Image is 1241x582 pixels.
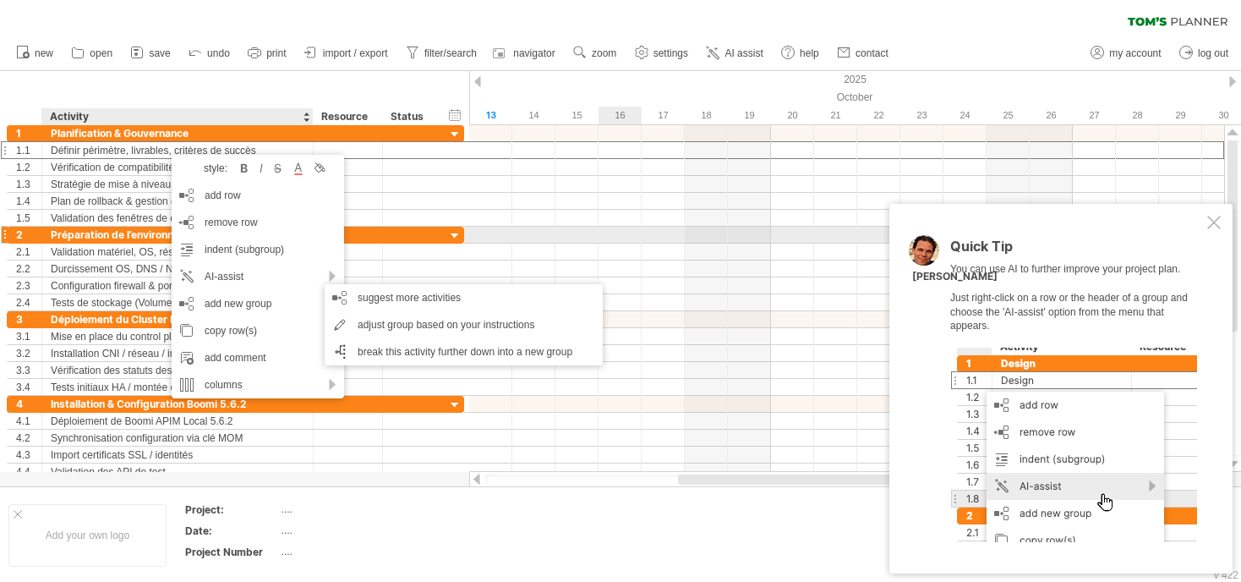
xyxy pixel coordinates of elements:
div: Installation CNI / réseau / ingress / load balancer [51,345,304,361]
div: Configuration firewall & ports (443, 80…) [51,277,304,294]
div: 3.3 [16,362,41,378]
div: Stratégie de mise à niveau (nouveau cluster vs upgrade) [51,176,304,192]
div: Monday, 27 October 2025 [1073,107,1116,124]
span: contact [856,47,888,59]
div: add new group [172,290,344,317]
div: Add your own logo [8,504,167,567]
div: Thursday, 16 October 2025 [599,107,642,124]
div: suggest more activities [325,284,603,311]
div: Vérification des statuts des nœuds & du cluster [51,362,304,378]
div: Monday, 13 October 2025 [469,107,512,124]
div: 2.1 [16,244,41,260]
a: contact [833,42,894,64]
div: Wednesday, 22 October 2025 [857,107,900,124]
a: log out [1175,42,1233,64]
span: help [800,47,819,59]
div: 2.3 [16,277,41,294]
div: Durcissement OS, DNS / NTP configuration [51,261,304,277]
a: new [12,42,58,64]
div: Définir périmètre, livrables, critères de succès [51,142,304,158]
div: 1.4 [16,193,41,209]
div: 1 [16,125,41,141]
div: Plan de rollback & gestion des risques [51,193,304,209]
div: 4.4 [16,464,41,480]
div: Sunday, 26 October 2025 [1030,107,1073,124]
div: AI-assist [172,263,344,290]
div: Mise en place du control plane & nœuds [51,328,304,344]
a: save [126,42,175,64]
a: my account [1086,42,1166,64]
div: 3.1 [16,328,41,344]
div: Déploiement du Cluster Kubernetes [51,311,304,327]
span: AI assist [724,47,763,59]
div: 1.1 [16,142,41,158]
div: Validation des fenêtres de changement (CAB) [51,210,304,226]
div: 1.3 [16,176,41,192]
span: log out [1198,47,1228,59]
div: 4.1 [16,413,41,429]
a: filter/search [402,42,482,64]
span: new [35,47,53,59]
a: zoom [569,42,621,64]
div: Synchronisation configuration via clé MOM [51,430,304,446]
div: Project Number [185,545,278,559]
div: Vérification de compatibilité Boomi ↔ Kubernetes [51,159,304,175]
a: AI assist [702,42,768,64]
span: settings [653,47,688,59]
div: 3.4 [16,379,41,395]
a: undo [184,42,235,64]
div: Tests de stockage (Volumes persistants) [51,294,304,310]
div: Friday, 17 October 2025 [642,107,685,124]
div: 4.2 [16,430,41,446]
div: Saturday, 18 October 2025 [685,107,728,124]
div: Friday, 24 October 2025 [943,107,987,124]
div: .... [282,524,424,538]
div: add comment [172,344,344,371]
span: save [149,47,170,59]
a: navigator [490,42,560,64]
div: Date: [185,524,278,538]
span: filter/search [424,47,477,59]
div: Saturday, 25 October 2025 [987,107,1030,124]
div: 2 [16,227,41,243]
a: help [777,42,824,64]
div: break this activity further down into a new group [325,338,603,365]
div: Tuesday, 28 October 2025 [1116,107,1159,124]
div: 4.3 [16,447,41,463]
div: style: [178,162,236,174]
div: .... [282,545,424,559]
a: import / export [300,42,393,64]
div: 1.5 [16,210,41,226]
div: add row [172,182,344,209]
div: 2.2 [16,261,41,277]
div: 1.2 [16,159,41,175]
span: my account [1109,47,1161,59]
div: Wednesday, 15 October 2025 [555,107,599,124]
div: Activity [50,108,303,125]
div: Validation des API de test [51,464,304,480]
div: Import certificats SSL / identités [51,447,304,463]
div: v 422 [1214,569,1238,581]
a: print [243,42,291,64]
div: .... [282,502,424,517]
div: 4 [16,396,41,412]
div: Déploiement de Boomi APIM Local 5.6.2 [51,413,304,429]
span: import / export [323,47,388,59]
span: print [266,47,286,59]
div: Tuesday, 21 October 2025 [814,107,857,124]
div: Resource [321,108,373,125]
span: zoom [592,47,616,59]
a: settings [631,42,693,64]
span: open [90,47,112,59]
div: [PERSON_NAME] [912,270,998,284]
span: undo [207,47,230,59]
div: Wednesday, 29 October 2025 [1159,107,1202,124]
span: remove row [205,217,258,228]
div: Project: [185,502,278,517]
div: indent (subgroup) [172,236,344,263]
div: 3.2 [16,345,41,361]
div: 3 [16,311,41,327]
div: Quick Tip [950,239,1204,262]
div: Thursday, 23 October 2025 [900,107,943,124]
div: columns [172,371,344,398]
